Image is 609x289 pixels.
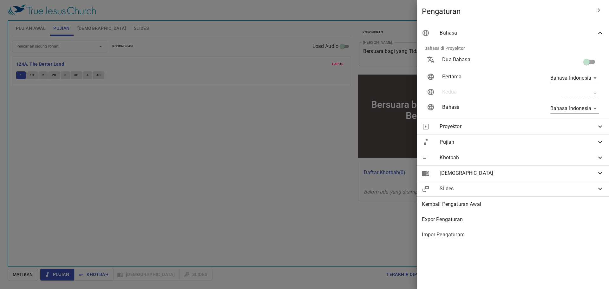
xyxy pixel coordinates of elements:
span: Khotbah [440,154,596,161]
span: Pujian [440,138,596,146]
div: Expor Pengaturan [417,212,609,227]
li: Bahasa di Proyektor [419,41,606,56]
p: Kedua [442,88,523,96]
div: Bersuara bagi yang Tidak Bersuara [3,26,134,48]
div: [DEMOGRAPHIC_DATA] [417,166,609,181]
p: Pujian [156,35,170,40]
span: Bahasa [440,29,596,37]
span: Slides [440,185,596,193]
div: Proyektor [417,119,609,134]
div: Bahasa [417,25,609,41]
span: Proyektor [440,123,596,130]
div: Impor Pengaturam [417,227,609,242]
div: Khotbah [417,150,609,165]
p: Pertama [442,73,523,81]
span: Kembali Pengaturan Awal [422,200,604,208]
span: [DEMOGRAPHIC_DATA] [440,169,596,177]
div: Kembali Pengaturan Awal [417,197,609,212]
li: 124A [153,42,173,52]
div: Pujian [417,135,609,150]
p: Bahasa [442,103,523,111]
span: Impor Pengaturam [422,231,604,239]
div: Slides [417,181,609,196]
div: Bahasa Indonesia [550,103,599,114]
div: Bahasa Indonesia [550,73,599,83]
p: Dua Bahasa [442,56,523,63]
span: Pengaturan [422,6,591,16]
span: Expor Pengaturan [422,216,604,223]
